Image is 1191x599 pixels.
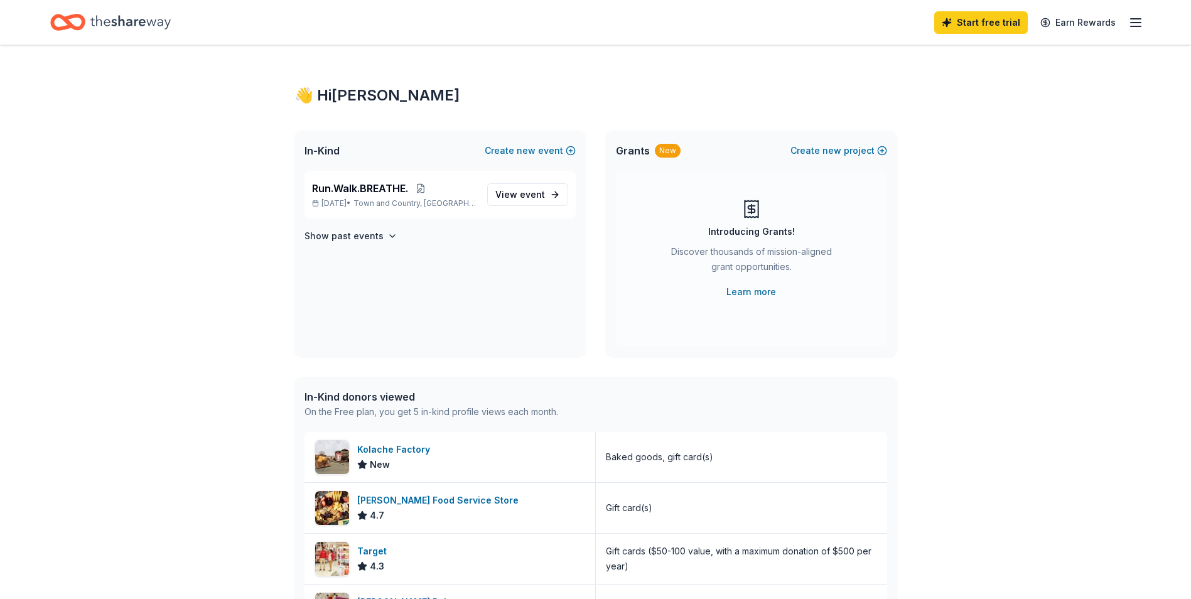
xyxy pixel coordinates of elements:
button: Show past events [304,229,397,244]
div: 👋 Hi [PERSON_NAME] [294,85,897,105]
div: Discover thousands of mission-aligned grant opportunities. [666,244,837,279]
a: Home [50,8,171,37]
button: Createnewproject [790,143,887,158]
a: View event [487,183,568,206]
span: Grants [616,143,650,158]
div: On the Free plan, you get 5 in-kind profile views each month. [304,404,558,419]
div: Target [357,544,392,559]
h4: Show past events [304,229,384,244]
span: new [517,143,536,158]
span: 4.7 [370,508,384,523]
span: In-Kind [304,143,340,158]
div: In-Kind donors viewed [304,389,558,404]
a: Earn Rewards [1033,11,1123,34]
span: New [370,457,390,472]
span: 4.3 [370,559,384,574]
span: View [495,187,545,202]
span: Run.Walk.BREATHE. [312,181,408,196]
div: New [655,144,681,158]
button: Createnewevent [485,143,576,158]
div: [PERSON_NAME] Food Service Store [357,493,524,508]
div: Baked goods, gift card(s) [606,450,713,465]
img: Image for Kolache Factory [315,440,349,474]
img: Image for Gordon Food Service Store [315,491,349,525]
p: [DATE] • [312,198,477,208]
div: Introducing Grants! [708,224,795,239]
span: new [822,143,841,158]
span: Town and Country, [GEOGRAPHIC_DATA] [353,198,477,208]
img: Image for Target [315,542,349,576]
a: Learn more [726,284,776,299]
a: Start free trial [934,11,1028,34]
div: Kolache Factory [357,442,435,457]
div: Gift card(s) [606,500,652,515]
span: event [520,189,545,200]
div: Gift cards ($50-100 value, with a maximum donation of $500 per year) [606,544,877,574]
